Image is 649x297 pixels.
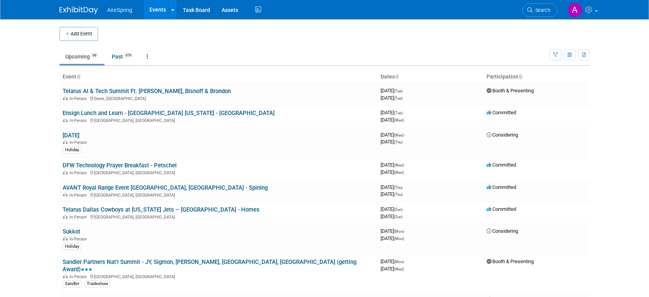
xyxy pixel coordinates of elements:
img: In-Person Event [63,96,68,100]
span: (Mon) [394,237,404,241]
img: In-Person Event [63,237,68,240]
span: (Thu) [394,140,402,144]
span: In-Person [70,140,89,145]
img: In-Person Event [63,215,68,219]
span: - [404,184,405,190]
span: (Tue) [394,89,402,93]
span: - [404,206,405,212]
span: (Wed) [394,163,404,167]
span: [DATE] [381,95,402,101]
span: [DATE] [381,110,405,115]
span: Booth & Presenting [487,259,534,264]
img: In-Person Event [63,140,68,144]
div: Holiday [63,147,81,154]
span: In-Person [70,170,89,175]
a: Telarus Dallas Cowboys at [US_STATE] Jets – [GEOGRAPHIC_DATA] - Homes [63,206,260,213]
span: [DATE] [381,191,402,197]
div: [GEOGRAPHIC_DATA], [GEOGRAPHIC_DATA] [63,192,374,198]
th: Dates [377,70,483,83]
span: - [405,162,406,168]
div: Holiday [63,243,81,250]
span: - [404,88,405,93]
span: [DATE] [381,162,406,168]
span: Committed [487,206,516,212]
a: Search [522,3,558,17]
span: AireSpring [107,7,132,13]
span: In-Person [70,215,89,220]
span: [DATE] [381,214,402,219]
span: [DATE] [381,139,402,145]
img: In-Person Event [63,274,68,278]
span: 979 [123,53,134,58]
span: Considering [487,132,518,138]
img: In-Person Event [63,193,68,197]
th: Participation [483,70,589,83]
span: (Sun) [394,207,402,212]
div: [GEOGRAPHIC_DATA], [GEOGRAPHIC_DATA] [63,117,374,123]
span: - [404,110,405,115]
span: (Wed) [394,267,404,271]
th: Event [60,70,377,83]
span: (Wed) [394,170,404,175]
span: [DATE] [381,235,404,241]
span: Committed [487,162,516,168]
span: [DATE] [381,132,406,138]
span: (Mon) [394,229,404,234]
a: Sandler Partners Nat'l Summit - JY, Sigmon, [PERSON_NAME], [GEOGRAPHIC_DATA], [GEOGRAPHIC_DATA] (... [63,259,356,273]
span: Committed [487,184,516,190]
span: - [405,228,406,234]
a: DFW Technology Prayer Breakfast - Petschel [63,162,177,169]
div: Tradeshow [84,280,110,287]
span: [DATE] [381,88,405,93]
span: (Tue) [394,96,402,100]
div: [GEOGRAPHIC_DATA], [GEOGRAPHIC_DATA] [63,273,374,279]
a: Ensign Lunch and Learn - [GEOGRAPHIC_DATA] [US_STATE] - [GEOGRAPHIC_DATA] [63,110,275,117]
span: (Thu) [394,185,402,190]
img: In-Person Event [63,170,68,174]
img: ExhibitDay [60,7,98,14]
a: Telarus AI & Tech Summit Ft. [PERSON_NAME], Bisnoff & Brondon [63,88,231,95]
span: (Thu) [394,192,402,197]
a: AVANT Royal Range Event [GEOGRAPHIC_DATA], [GEOGRAPHIC_DATA] - Spining [63,184,268,191]
span: In-Person [70,193,89,198]
span: [DATE] [381,206,405,212]
a: Sukkot [63,228,80,235]
a: Sort by Event Name [76,73,80,80]
span: (Tue) [394,111,402,115]
span: 69 [90,53,99,58]
span: (Mon) [394,260,404,264]
a: Past979 [106,49,139,64]
img: Aila Ortiaga [568,3,582,17]
span: (Wed) [394,118,404,122]
span: (Wed) [394,133,404,137]
span: - [405,132,406,138]
span: [DATE] [381,259,406,264]
span: Considering [487,228,518,234]
span: [DATE] [381,184,405,190]
span: [DATE] [381,266,404,272]
img: In-Person Event [63,118,68,122]
div: [GEOGRAPHIC_DATA], [GEOGRAPHIC_DATA] [63,214,374,220]
span: Search [533,7,550,13]
a: Upcoming69 [60,49,104,64]
div: [GEOGRAPHIC_DATA], [GEOGRAPHIC_DATA] [63,169,374,175]
a: Sort by Start Date [395,73,399,80]
span: Committed [487,110,516,115]
span: [DATE] [381,228,406,234]
span: [DATE] [381,117,404,123]
button: Add Event [60,27,98,41]
div: Davie, [GEOGRAPHIC_DATA] [63,95,374,101]
a: [DATE] [63,132,79,139]
div: Sandler [63,280,82,287]
a: Sort by Participation Type [518,73,522,80]
span: In-Person [70,237,89,242]
span: In-Person [70,274,89,279]
span: In-Person [70,118,89,123]
span: In-Person [70,96,89,101]
span: (Sun) [394,215,402,219]
span: - [405,259,406,264]
span: Booth & Presenting [487,88,534,93]
span: [DATE] [381,169,404,175]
